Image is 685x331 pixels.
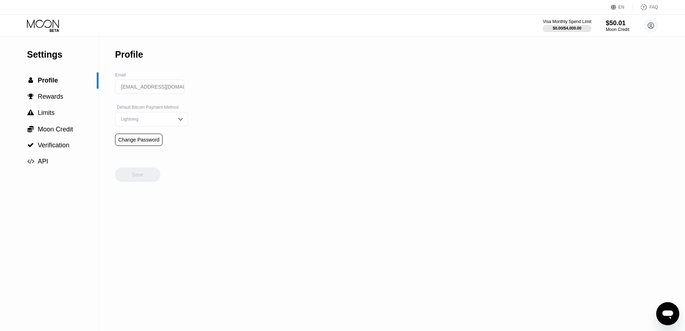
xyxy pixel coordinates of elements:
[27,125,34,133] span: 
[543,19,591,24] div: Visa Monthly Spend Limit
[38,126,73,133] span: Moon Credit
[553,26,581,30] div: $0.00 / $4,000.00
[115,49,143,60] div: Profile
[606,19,629,32] div: $50.01Moon Credit
[543,19,591,32] div: Visa Monthly Spend Limit$0.00/$4,000.00
[38,77,58,84] span: Profile
[38,142,69,149] span: Verification
[38,109,55,116] span: Limits
[611,4,633,11] div: EN
[27,142,34,148] span: 
[115,134,163,146] div: Change Password
[118,137,159,143] div: Change Password
[27,77,34,84] div: 
[606,19,629,27] div: $50.01
[27,109,34,116] span: 
[28,93,34,100] span: 
[38,158,48,165] span: API
[633,4,658,11] div: FAQ
[119,117,173,122] div: Lightning
[606,27,629,32] div: Moon Credit
[618,5,625,10] div: EN
[27,158,34,165] span: 
[27,93,34,100] div: 
[115,105,188,110] div: Default Bitcoin Payment Method
[649,5,658,10] div: FAQ
[115,72,188,77] div: Email
[28,77,33,84] span: 
[27,49,99,60] div: Settings
[38,93,63,100] span: Rewards
[656,302,679,325] iframe: Button to launch messaging window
